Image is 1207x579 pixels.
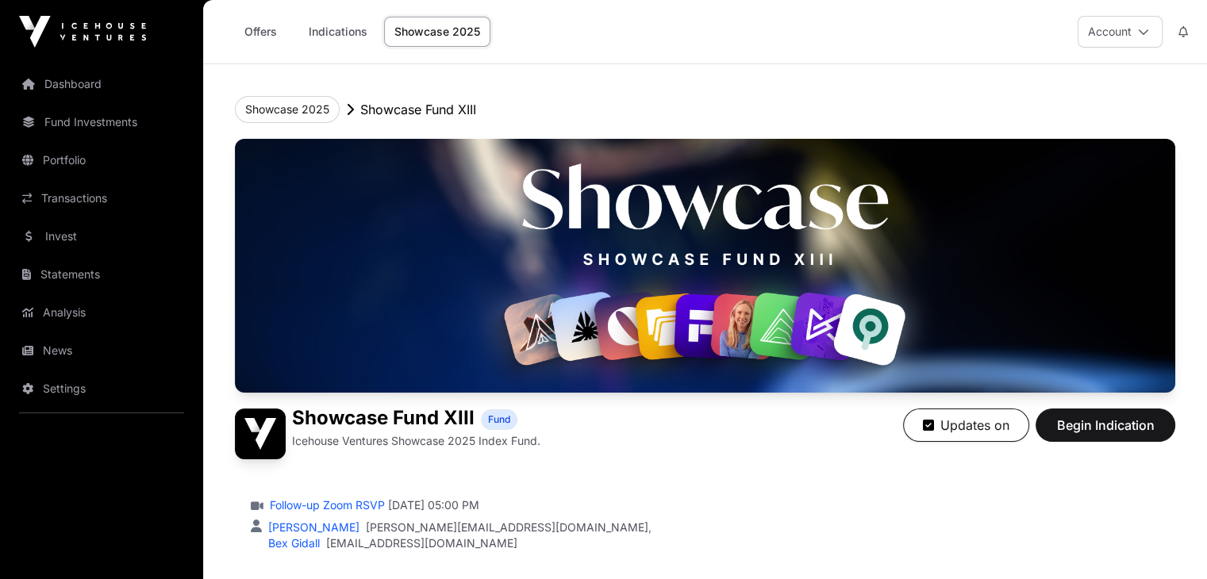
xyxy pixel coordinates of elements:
[292,408,475,430] h1: Showcase Fund XIII
[13,371,190,406] a: Settings
[488,413,510,426] span: Fund
[229,17,292,47] a: Offers
[388,497,479,513] span: [DATE] 05:00 PM
[265,536,320,550] a: Bex Gidall
[1055,416,1155,435] span: Begin Indication
[360,100,476,119] p: Showcase Fund XIII
[13,105,190,140] a: Fund Investments
[267,497,385,513] a: Follow-up Zoom RSVP
[1036,424,1175,440] a: Begin Indication
[298,17,378,47] a: Indications
[19,16,146,48] img: Icehouse Ventures Logo
[13,295,190,330] a: Analysis
[265,520,359,534] a: [PERSON_NAME]
[1128,503,1207,579] iframe: Chat Widget
[1078,16,1163,48] button: Account
[235,139,1175,393] img: Showcase Fund XIII
[13,67,190,102] a: Dashboard
[235,96,340,123] button: Showcase 2025
[13,257,190,292] a: Statements
[292,433,540,449] p: Icehouse Ventures Showcase 2025 Index Fund.
[13,219,190,254] a: Invest
[13,181,190,216] a: Transactions
[326,535,517,551] a: [EMAIL_ADDRESS][DOMAIN_NAME]
[903,408,1029,442] button: Updates on
[13,333,190,368] a: News
[235,408,286,459] img: Showcase Fund XIII
[13,143,190,178] a: Portfolio
[265,520,652,535] div: ,
[384,17,490,47] a: Showcase 2025
[1036,408,1175,442] button: Begin Indication
[366,520,648,535] a: [PERSON_NAME][EMAIL_ADDRESS][DOMAIN_NAME]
